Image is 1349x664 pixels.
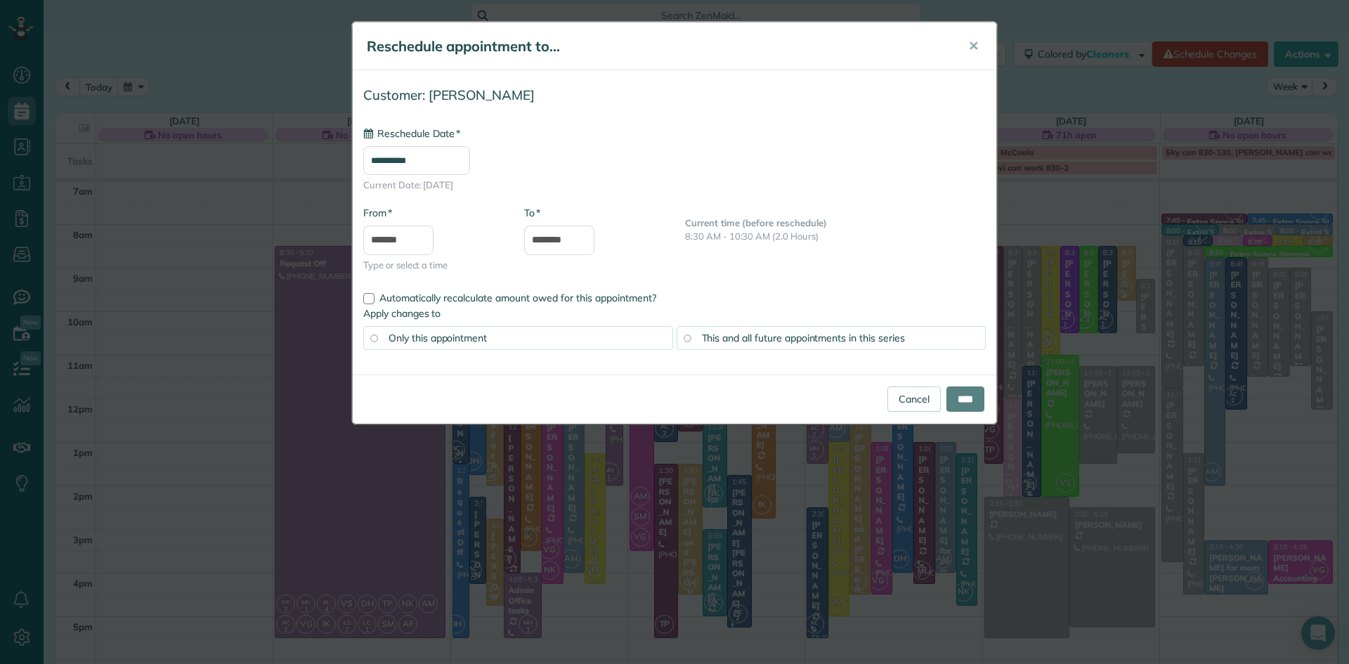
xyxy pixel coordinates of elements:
[363,178,986,192] span: Current Date: [DATE]
[702,332,905,344] span: This and all future appointments in this series
[363,88,986,103] h4: Customer: [PERSON_NAME]
[685,217,827,228] b: Current time (before reschedule)
[389,332,487,344] span: Only this appointment
[367,37,949,56] h5: Reschedule appointment to...
[685,230,986,243] p: 8:30 AM - 10:30 AM (2.0 Hours)
[887,386,941,412] a: Cancel
[363,259,503,272] span: Type or select a time
[379,292,656,304] span: Automatically recalculate amount owed for this appointment?
[363,126,460,141] label: Reschedule Date
[968,38,979,54] span: ✕
[363,206,392,220] label: From
[370,334,377,341] input: Only this appointment
[684,334,691,341] input: This and all future appointments in this series
[524,206,540,220] label: To
[363,306,986,320] label: Apply changes to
